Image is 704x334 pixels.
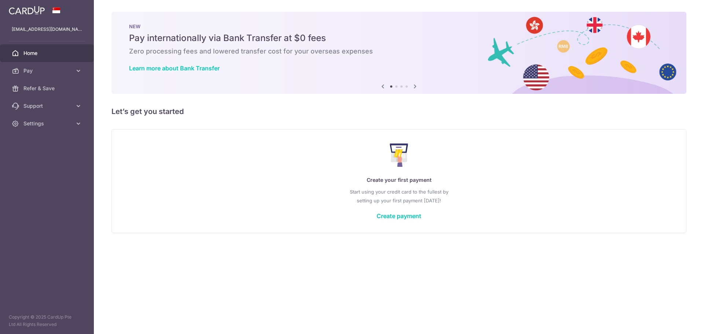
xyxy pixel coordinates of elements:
p: [EMAIL_ADDRESS][DOMAIN_NAME] [12,26,82,33]
img: Make Payment [390,143,408,167]
span: Help [65,5,80,12]
img: Bank transfer banner [111,12,686,94]
a: Create payment [377,212,421,220]
a: Learn more about Bank Transfer [129,65,220,72]
img: CardUp [9,6,45,15]
span: Settings [23,120,72,127]
span: Support [23,102,72,110]
span: Home [23,49,72,57]
h5: Let’s get you started [111,106,686,117]
h6: Zero processing fees and lowered transfer cost for your overseas expenses [129,47,669,56]
p: NEW [129,23,669,29]
span: Pay [23,67,72,74]
p: Create your first payment [126,176,671,184]
p: Start using your credit card to the fullest by setting up your first payment [DATE]! [126,187,671,205]
h5: Pay internationally via Bank Transfer at $0 fees [129,32,669,44]
span: Refer & Save [23,85,72,92]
